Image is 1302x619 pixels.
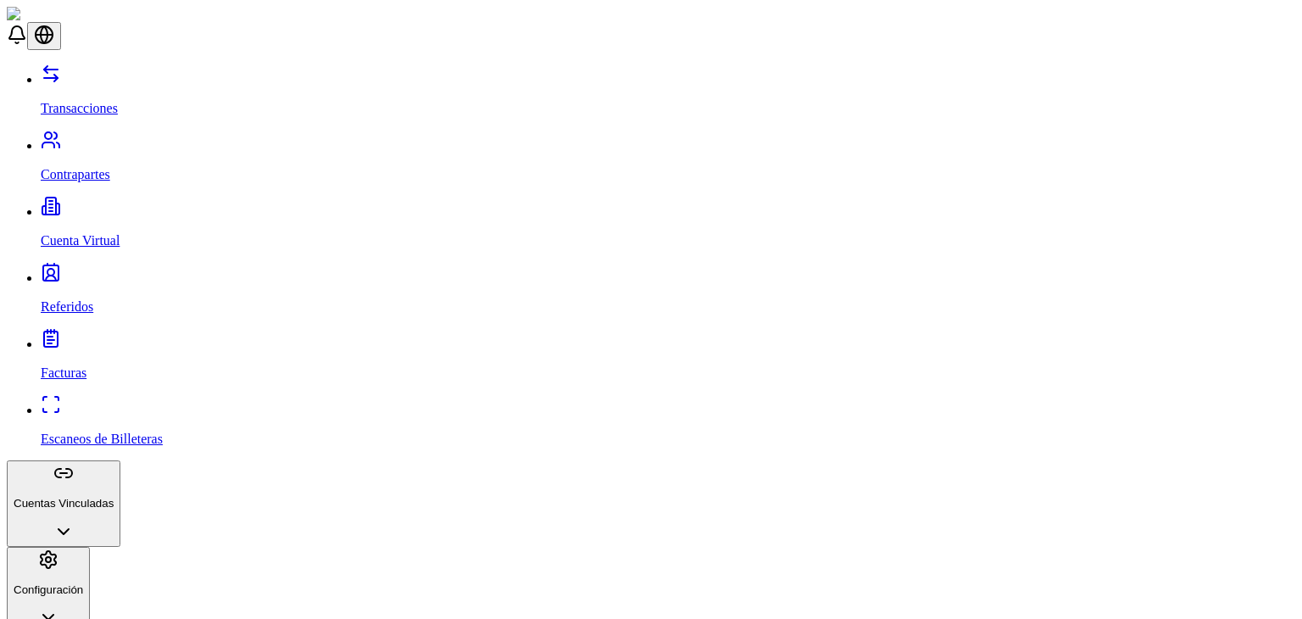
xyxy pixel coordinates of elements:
[41,432,1295,447] p: Escaneos de Billeteras
[41,270,1295,315] a: Referidos
[41,365,1295,381] p: Facturas
[41,204,1295,248] a: Cuenta Virtual
[41,167,1295,182] p: Contrapartes
[7,7,108,22] img: ShieldPay Logo
[41,299,1295,315] p: Referidos
[41,233,1295,248] p: Cuenta Virtual
[14,497,114,510] p: Cuentas Vinculadas
[14,583,83,596] p: Configuración
[7,460,120,547] button: Cuentas Vinculadas
[41,138,1295,182] a: Contrapartes
[41,337,1295,381] a: Facturas
[41,403,1295,447] a: Escaneos de Billeteras
[41,101,1295,116] p: Transacciones
[41,72,1295,116] a: Transacciones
